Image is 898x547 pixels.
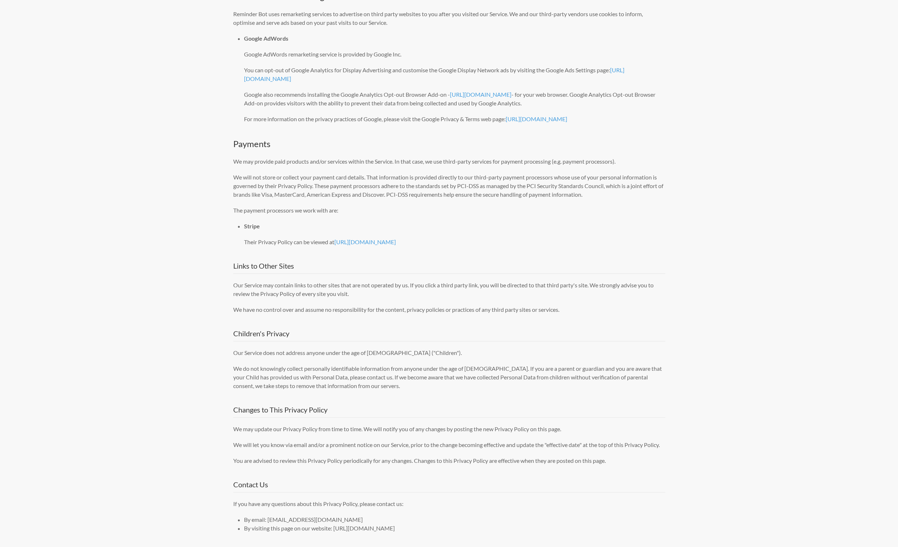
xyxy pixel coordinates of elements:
p: Our Service does not address anyone under the age of [DEMOGRAPHIC_DATA] ("Children"). [233,348,665,357]
h2: Children's Privacy [233,328,665,341]
a: [URL][DOMAIN_NAME] [450,91,511,98]
a: [URL][DOMAIN_NAME] [334,238,396,245]
li: By visiting this page on our website: [URL][DOMAIN_NAME] [244,524,665,533]
p: We may update our Privacy Policy from time to time. We will notify you of any changes by posting ... [233,425,665,433]
h2: Links to Other Sites [233,261,665,274]
a: [URL][DOMAIN_NAME] [506,115,567,122]
p: Google also recommends installing the Google Analytics Opt-out Browser Add-on - - for your web br... [244,90,665,108]
p: We may provide paid products and/or services within the Service. In that case, we use third-party... [233,157,665,166]
strong: Stripe [244,223,260,229]
p: Their Privacy Policy can be viewed at [244,238,665,246]
p: You are advised to review this Privacy Policy periodically for any changes. Changes to this Priva... [233,456,665,465]
p: We will let you know via email and/or a prominent notice on our Service, prior to the change beco... [233,441,665,449]
a: [URL][DOMAIN_NAME] [244,67,624,82]
p: Our Service may contain links to other sites that are not operated by us. If you click a third pa... [233,281,665,298]
p: You can opt-out of Google Analytics for Display Advertising and customise the Google Display Netw... [244,66,665,83]
p: If you have any questions about this Privacy Policy, please contact us: [233,500,665,508]
h3: Payments [233,138,665,150]
p: For more information on the privacy practices of Google, please visit the Google Privacy & Terms ... [244,115,665,123]
p: Reminder Bot uses remarketing services to advertise on third party websites to you after you visi... [233,10,665,27]
p: The payment processors we work with are: [233,206,665,215]
h2: Contact Us [233,479,665,492]
li: By email: [EMAIL_ADDRESS][DOMAIN_NAME] [244,515,665,524]
p: Google AdWords remarketing service is provided by Google Inc. [244,50,665,59]
h2: Changes to This Privacy Policy [233,405,665,418]
p: We will not store or collect your payment card details. That information is provided directly to ... [233,173,665,199]
p: We do not knowingly collect personally identifiable information from anyone under the age of [DEM... [233,364,665,390]
p: We have no control over and assume no responsibility for the content, privacy policies or practic... [233,305,665,314]
strong: Google AdWords [244,35,288,42]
